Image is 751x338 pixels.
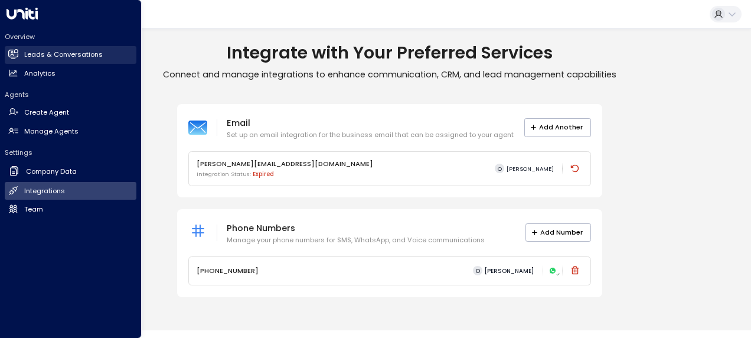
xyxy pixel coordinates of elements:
a: Manage Agents [5,122,136,140]
p: [PHONE_NUMBER] [197,266,259,276]
button: Add Number [525,223,591,242]
p: Phone Numbers [227,221,485,235]
a: Leads & Conversations [5,46,136,64]
span: O [495,164,504,173]
p: Integration Status: [197,170,373,178]
button: O[PERSON_NAME] [469,264,538,277]
span: [PERSON_NAME] [484,268,534,274]
p: Manage your phone numbers for SMS, WhatsApp, and Voice communications [227,235,485,245]
h2: Create Agent [24,108,69,118]
button: Add Another [524,118,591,136]
span: [PERSON_NAME] [507,165,554,172]
span: expired [253,170,274,178]
p: Set up an email integration for the business email that can be assigned to your agent [227,130,514,140]
h2: Leads & Conversations [24,50,103,60]
h2: Settings [5,148,136,157]
button: O[PERSON_NAME] [491,162,558,175]
h1: Integrate with Your Preferred Services [28,43,751,63]
h2: Company Data [26,167,77,177]
p: Connect and manage integrations to enhance communication, CRM, and lead management capabilities [28,69,751,80]
h2: Integrations [24,186,65,196]
a: Create Agent [5,104,136,122]
h2: Overview [5,32,136,41]
div: WhatsApp (Active) [548,266,558,276]
a: Team [5,200,136,218]
h2: Team [24,204,43,214]
p: Email [227,116,514,130]
h2: Agents [5,90,136,99]
h2: Manage Agents [24,126,79,136]
h2: Analytics [24,69,55,79]
a: Analytics [5,64,136,82]
span: O [473,266,482,275]
a: Company Data [5,162,136,181]
a: Integrations [5,182,136,200]
p: [PERSON_NAME][EMAIL_ADDRESS][DOMAIN_NAME] [197,159,373,169]
button: Delete phone number [567,264,583,279]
